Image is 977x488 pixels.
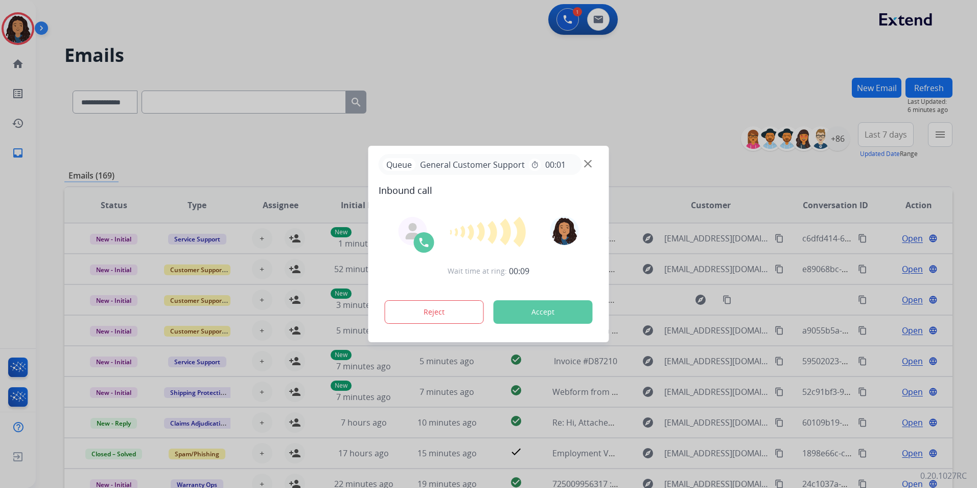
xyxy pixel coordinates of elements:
[920,470,967,482] p: 0.20.1027RC
[448,266,507,276] span: Wait time at ring:
[418,236,430,249] img: call-icon
[531,161,539,169] mat-icon: timer
[545,159,566,171] span: 00:01
[379,183,599,197] span: Inbound call
[550,216,578,245] img: avatar
[383,158,416,171] p: Queue
[509,265,529,277] span: 00:09
[385,300,484,324] button: Reject
[416,159,529,171] span: General Customer Support
[494,300,593,324] button: Accept
[405,223,421,239] img: agent-avatar
[584,160,592,168] img: close-button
